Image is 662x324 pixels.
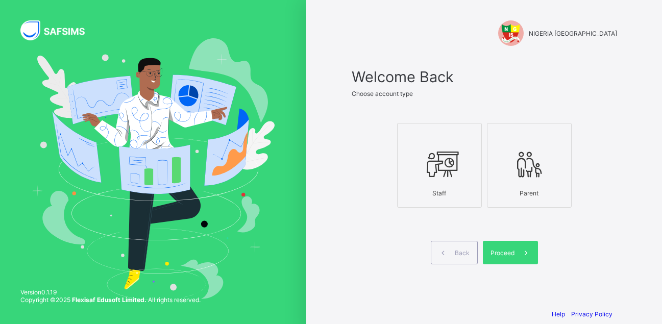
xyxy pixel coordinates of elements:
strong: Flexisaf Edusoft Limited. [72,296,146,304]
span: Choose account type [352,90,413,97]
span: Copyright © 2025 All rights reserved. [20,296,201,304]
div: Staff [403,184,476,202]
span: Back [455,249,470,257]
div: Parent [493,184,566,202]
span: Welcome Back [352,68,617,86]
span: Version 0.1.19 [20,288,201,296]
a: Help [552,310,565,318]
span: Proceed [491,249,514,257]
a: Privacy Policy [571,310,612,318]
img: Hero Image [32,38,275,300]
img: SAFSIMS Logo [20,20,97,40]
span: NIGERIA [GEOGRAPHIC_DATA] [529,30,617,37]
